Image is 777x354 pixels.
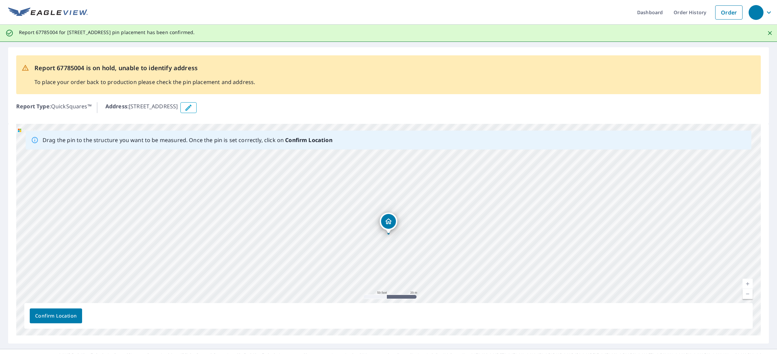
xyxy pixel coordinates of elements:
b: Report Type [16,103,50,110]
p: : QuickSquares™ [16,102,92,113]
a: Order [715,5,743,20]
a: Current Level 19, Zoom In [743,279,753,289]
img: EV Logo [8,7,88,18]
p: To place your order back to production please check the pin placement and address. [34,78,255,86]
p: Report 67785004 for [STREET_ADDRESS] pin placement has been confirmed. [19,29,195,35]
b: Address [105,103,127,110]
p: Drag the pin to the structure you want to be measured. Once the pin is set correctly, click on [43,136,332,144]
button: Close [766,29,774,37]
a: Current Level 19, Zoom Out [743,289,753,299]
button: Confirm Location [30,308,82,323]
div: Dropped pin, building 1, Residential property, 11 Avenue S Brooklyn, NY 11223 [380,213,397,234]
b: Confirm Location [285,136,332,144]
span: Confirm Location [35,312,77,320]
p: Report 67785004 is on hold, unable to identify address [34,63,255,73]
p: : [STREET_ADDRESS] [105,102,178,113]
